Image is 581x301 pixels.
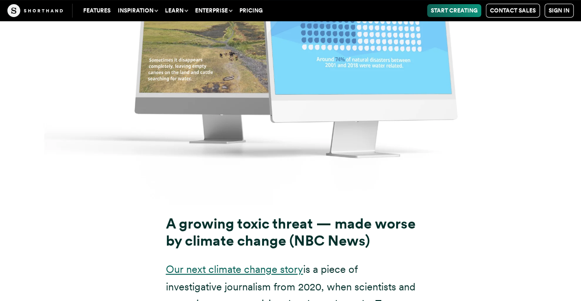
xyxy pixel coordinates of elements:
a: Sign in [544,4,574,18]
a: Start Creating [427,4,481,17]
button: Enterprise [191,4,236,17]
a: Pricing [236,4,266,17]
img: The Craft [7,4,63,17]
button: Inspiration [114,4,161,17]
a: Features [80,4,114,17]
a: Contact Sales [486,4,540,18]
strong: A growing toxic threat — made worse by climate change (NBC News) [166,215,416,249]
button: Learn [161,4,191,17]
a: Our next climate change story [166,263,303,275]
